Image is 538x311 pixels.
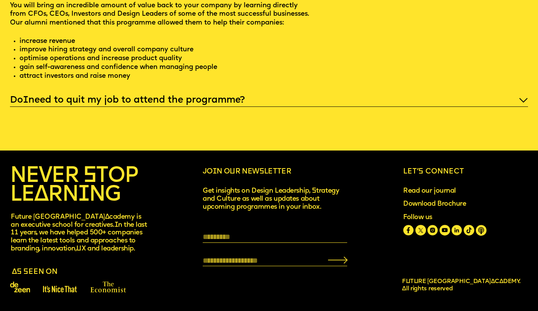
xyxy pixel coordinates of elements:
[403,213,528,221] p: Follow us
[105,214,110,220] span: A
[23,96,28,105] span: I
[20,46,312,54] li: improve hiring strategy and overall company culture
[12,268,17,276] span: A
[440,225,450,236] a: Youtube
[20,63,312,72] li: gain self-awareness and confidence when managing people
[10,167,160,213] p: NEVER STOP LE RN NG
[20,37,312,46] li: increase revenue
[115,222,118,228] span: I
[491,278,495,285] span: A
[34,184,48,206] span: A
[403,168,528,187] p: Let’s connect
[76,246,82,252] span: U
[476,225,486,236] a: Spotify
[403,200,528,208] span: Download Brochure
[402,285,520,293] p: ll rights reserved
[402,278,520,285] p: F t re [GEOGRAPHIC_DATA] c demy.
[78,184,89,206] span: I
[414,278,418,285] span: u
[427,225,438,236] a: Instagram
[403,225,414,236] a: Facebook
[10,282,126,293] img: dezeen, its nice that, the economist
[499,278,504,285] span: a
[20,54,312,63] li: optimise operations and increase product quality
[406,278,410,285] span: u
[203,168,361,187] p: Jo n o r newsletter
[203,187,350,211] p: Get insights on Design Leadership, Strategy and Culture as well as updates about upcoming program...
[402,286,406,292] span: A
[403,187,528,195] a: Read our journal
[213,168,217,175] span: i
[415,225,426,236] a: Twitter
[12,268,161,281] p: s seen on
[20,72,312,81] li: attract investors and raise money
[10,94,528,106] p: Do need to quit my job to attend the programme?
[464,225,474,236] a: Tiktok
[451,225,462,236] a: Linkedin
[230,168,235,175] span: u
[11,213,149,269] p: Future [GEOGRAPHIC_DATA] cademy is an executive school for creatives. n the last 11 years, we hav...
